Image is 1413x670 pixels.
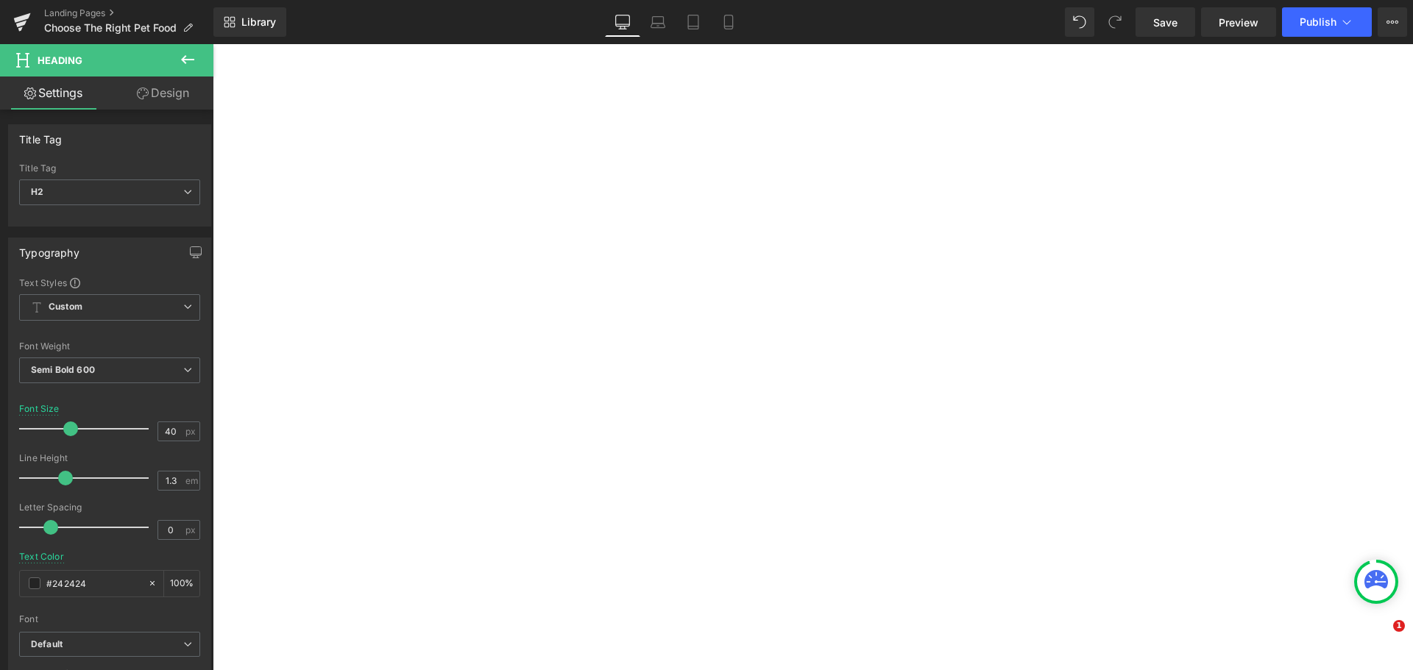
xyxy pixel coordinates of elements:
[711,7,746,37] a: Mobile
[213,7,286,37] a: New Library
[1393,620,1405,632] span: 1
[605,7,640,37] a: Desktop
[19,502,200,513] div: Letter Spacing
[19,552,64,562] div: Text Color
[1378,7,1407,37] button: More
[49,301,82,313] b: Custom
[185,476,198,485] span: em
[19,453,200,463] div: Line Height
[185,427,198,436] span: px
[640,7,676,37] a: Laptop
[19,277,200,288] div: Text Styles
[1065,7,1094,37] button: Undo
[19,125,63,146] div: Title Tag
[676,7,711,37] a: Tablet
[1219,15,1258,30] span: Preview
[1363,620,1398,655] iframe: Intercom live chat
[31,186,43,197] b: H2
[1300,16,1336,28] span: Publish
[44,7,213,19] a: Landing Pages
[31,638,63,651] i: Default
[1153,15,1177,30] span: Save
[19,341,200,352] div: Font Weight
[19,238,79,259] div: Typography
[19,404,60,414] div: Font Size
[164,571,199,596] div: %
[110,76,216,110] a: Design
[19,163,200,174] div: Title Tag
[31,364,95,375] b: Semi Bold 600
[185,525,198,535] span: px
[46,575,141,591] input: Color
[1100,7,1130,37] button: Redo
[44,22,177,34] span: Choose The Right Pet Food
[19,614,200,624] div: Font
[1282,7,1372,37] button: Publish
[241,15,276,29] span: Library
[38,54,82,66] span: Heading
[1201,7,1276,37] a: Preview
